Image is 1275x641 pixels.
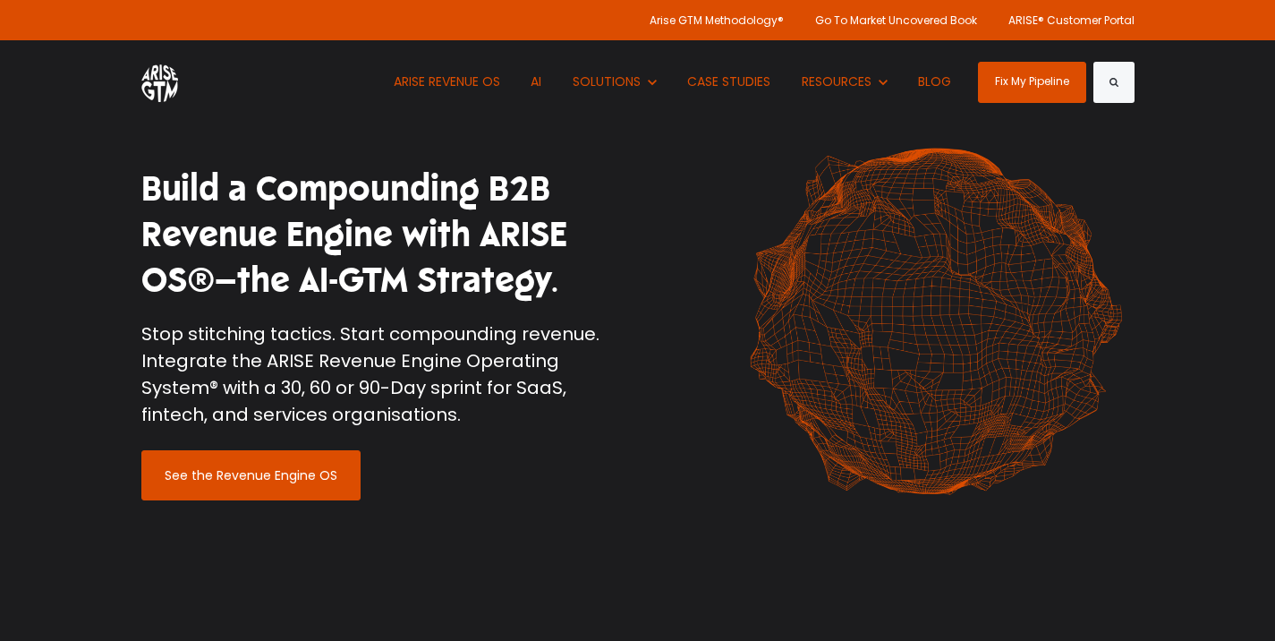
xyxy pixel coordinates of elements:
span: Stop stitching tactics. Start compounding revenue. Integrate the ARISE Revenue Engine Operating S... [141,321,599,427]
a: BLOG [905,40,965,124]
button: Search [1093,62,1135,103]
img: shape-61 orange [736,129,1135,514]
button: Show submenu for RESOURCES RESOURCES [788,40,900,124]
a: ARISE REVENUE OS [380,40,514,124]
a: AI [518,40,556,124]
img: ARISE GTM logo (1) white [141,62,178,102]
nav: Desktop navigation [380,40,965,124]
a: CASE STUDIES [675,40,785,124]
h1: Build a Compounding B2B Revenue Engine with ARISE OS®—the AI-GTM Strategy. [141,167,625,304]
span: Show submenu for RESOURCES [802,73,803,73]
span: SOLUTIONS [573,73,641,90]
button: Show submenu for SOLUTIONS SOLUTIONS [559,40,669,124]
a: See the Revenue Engine OS [141,450,361,500]
span: RESOURCES [802,73,871,90]
a: Fix My Pipeline [978,62,1086,103]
